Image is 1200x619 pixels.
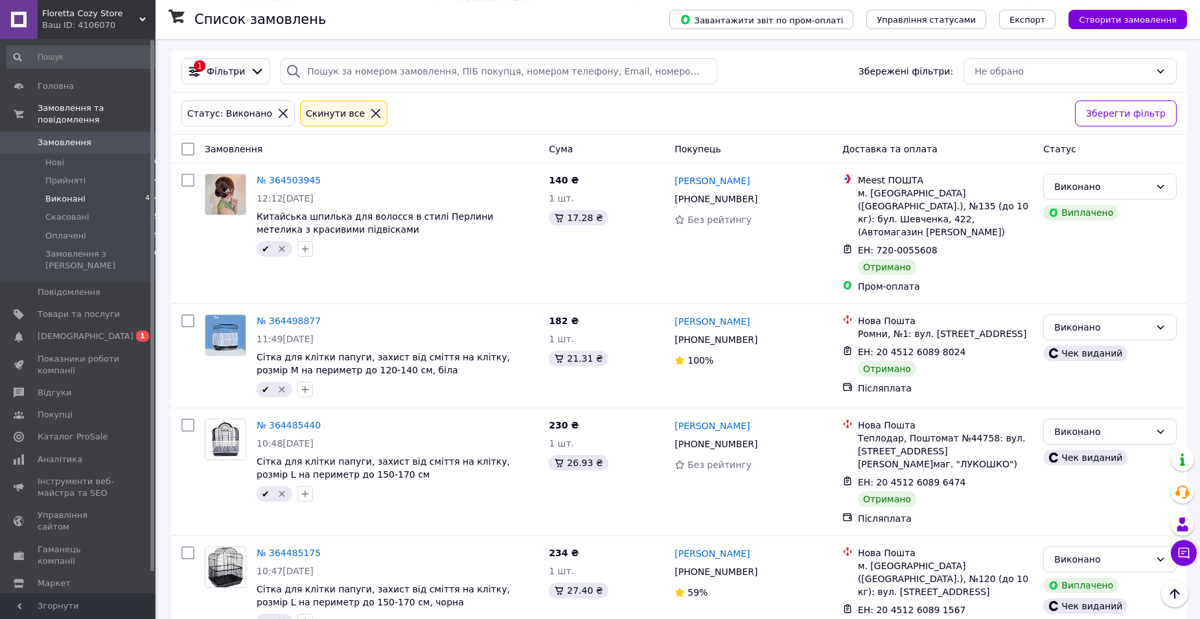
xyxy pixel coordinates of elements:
[38,102,156,126] span: Замовлення та повідомлення
[1043,345,1127,361] div: Чек виданий
[675,419,750,432] a: [PERSON_NAME]
[858,491,916,507] div: Отримано
[858,605,966,615] span: ЕН: 20 4512 6089 1567
[549,438,574,449] span: 1 шт.
[549,351,608,366] div: 21.31 ₴
[154,248,159,272] span: 0
[1054,180,1150,194] div: Виконано
[1161,580,1188,607] button: Наверх
[277,489,287,499] svg: Видалити мітку
[45,175,86,187] span: Прийняті
[257,211,493,235] a: Китайська шпилька для волосся в стилі Перлини метелика з красивими підвісками
[680,14,843,25] span: Завантажити звіт по пром-оплаті
[1043,450,1127,465] div: Чек виданий
[207,65,245,78] span: Фільтри
[858,546,1033,559] div: Нова Пошта
[672,563,760,581] div: [PHONE_NUMBER]
[877,15,976,25] span: Управління статусами
[858,361,916,377] div: Отримано
[257,316,321,326] a: № 364498877
[150,211,159,223] span: 85
[257,584,510,607] a: Сітка для клітки папуги, захист від сміття на клітку, розмір L на периметр до 150-170 см, чорна
[1054,320,1150,334] div: Виконано
[866,10,986,29] button: Управління статусами
[277,244,287,254] svg: Видалити мітку
[858,259,916,275] div: Отримано
[38,353,120,377] span: Показники роботи компанії
[257,438,314,449] span: 10:48[DATE]
[1075,100,1177,126] button: Зберегти фільтр
[1043,205,1118,220] div: Виплачено
[136,331,149,342] span: 1
[858,347,966,357] span: ЕН: 20 4512 6089 8024
[549,334,574,344] span: 1 шт.
[858,327,1033,340] div: Ромни, №1: вул. [STREET_ADDRESS]
[205,419,246,460] a: Фото товару
[38,309,120,320] span: Товари та послуги
[257,420,321,430] a: № 364485440
[38,454,82,465] span: Аналітика
[858,314,1033,327] div: Нова Пошта
[185,106,275,121] div: Статус: Виконано
[549,316,579,326] span: 182 ₴
[999,10,1056,29] button: Експорт
[687,587,708,598] span: 59%
[858,174,1033,187] div: Meest ПОШТА
[45,248,154,272] span: Замовлення з [PERSON_NAME]
[257,456,510,480] a: Сітка для клітки папуги, захист від сміття на клітку, розмір L на периметр до 150-170 см
[145,193,159,205] span: 474
[549,566,574,576] span: 1 шт.
[45,230,86,242] span: Оплачені
[687,355,713,366] span: 100%
[38,286,100,298] span: Повідомлення
[257,352,510,375] span: Сітка для клітки папуги, захист від сміття на клітку, розмір М на периметр до 120-140 см, біла
[675,144,721,154] span: Покупець
[1043,578,1118,593] div: Виплачено
[858,512,1033,525] div: Післяплата
[42,8,139,19] span: Floretta Cozy Store
[549,210,608,226] div: 17.28 ₴
[257,334,314,344] span: 11:49[DATE]
[858,419,1033,432] div: Нова Пошта
[1056,14,1187,24] a: Створити замовлення
[38,578,71,589] span: Маркет
[669,10,853,29] button: Завантажити звіт по пром-оплаті
[38,544,120,567] span: Гаманець компанії
[262,489,270,499] span: ✔
[1043,144,1076,154] span: Статус
[1054,425,1150,439] div: Виконано
[675,315,750,328] a: [PERSON_NAME]
[858,187,1033,239] div: м. [GEOGRAPHIC_DATA] ([GEOGRAPHIC_DATA].), №135 (до 10 кг): бул. Шевченка, 422, (Автомагазин [PER...
[1171,540,1197,566] button: Чат з покупцем
[549,420,579,430] span: 230 ₴
[281,58,717,84] input: Пошук за номером замовлення, ПІБ покупця, номером телефону, Email, номером накладної
[549,455,608,471] div: 26.93 ₴
[858,245,938,255] span: ЕН: 720-0055608
[45,193,86,205] span: Виконані
[858,280,1033,293] div: Пром-оплата
[205,144,262,154] span: Замовлення
[38,431,108,443] span: Каталог ProSale
[858,432,1033,471] div: Теплодар, Поштомат №44758: вул. [STREET_ADDRESS][PERSON_NAME]маг. "ЛУКОШКО")
[975,64,1150,78] div: Не обрано
[38,80,74,92] span: Головна
[675,547,750,560] a: [PERSON_NAME]
[1086,106,1166,121] span: Зберегти фільтр
[549,583,608,598] div: 27.40 ₴
[262,384,270,395] span: ✔
[262,244,270,254] span: ✔
[1010,15,1046,25] span: Експорт
[150,175,159,187] span: 14
[45,157,64,169] span: Нові
[303,106,367,121] div: Cкинути все
[205,547,246,587] img: Фото товару
[257,566,314,576] span: 10:47[DATE]
[38,476,120,499] span: Інструменти веб-майстра та SEO
[205,314,246,356] a: Фото товару
[257,193,314,204] span: 12:12[DATE]
[205,174,246,215] img: Фото товару
[672,435,760,453] div: [PHONE_NUMBER]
